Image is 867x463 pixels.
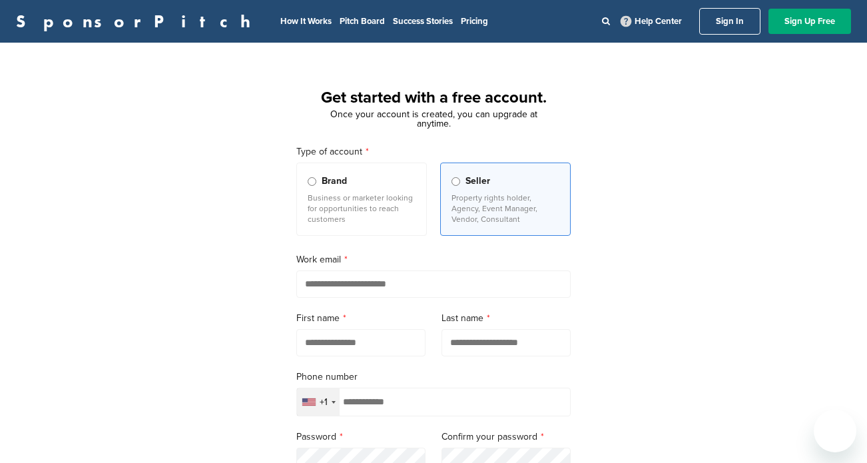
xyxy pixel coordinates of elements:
span: Seller [465,174,490,189]
label: First name [296,311,426,326]
input: Seller Property rights holder, Agency, Event Manager, Vendor, Consultant [451,177,460,186]
a: Sign In [699,8,760,35]
a: How It Works [280,16,332,27]
label: Type of account [296,145,571,159]
label: Password [296,430,426,444]
label: Work email [296,252,571,267]
h1: Get started with a free account. [280,86,587,110]
span: Brand [322,174,347,189]
label: Phone number [296,370,571,384]
a: Help Center [618,13,685,29]
span: Once your account is created, you can upgrade at anytime. [330,109,537,129]
div: Selected country [297,388,340,416]
a: Sign Up Free [768,9,851,34]
label: Confirm your password [441,430,571,444]
a: Success Stories [393,16,453,27]
label: Last name [441,311,571,326]
div: +1 [320,398,328,407]
a: Pitch Board [340,16,385,27]
p: Property rights holder, Agency, Event Manager, Vendor, Consultant [451,193,559,225]
a: SponsorPitch [16,13,259,30]
a: Pricing [461,16,488,27]
p: Business or marketer looking for opportunities to reach customers [308,193,416,225]
iframe: Button to launch messaging window [814,410,856,452]
input: Brand Business or marketer looking for opportunities to reach customers [308,177,316,186]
